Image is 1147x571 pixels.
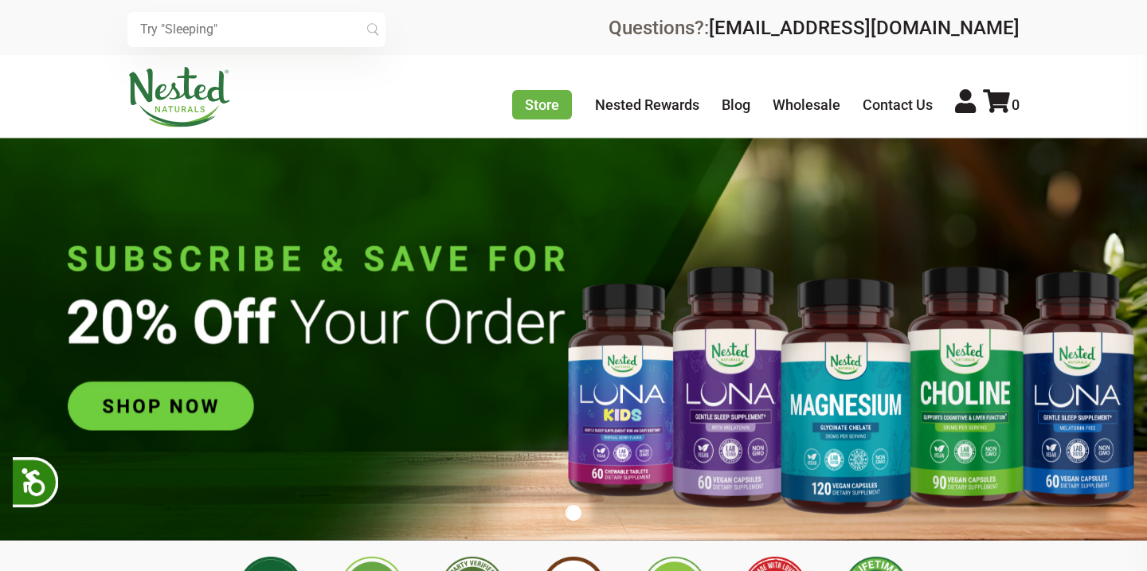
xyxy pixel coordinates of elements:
[127,12,386,47] input: Try "Sleeping"
[609,18,1020,37] div: Questions?:
[566,505,581,521] button: 1 of 1
[983,96,1020,113] a: 0
[863,96,933,113] a: Contact Us
[722,96,750,113] a: Blog
[512,90,572,119] a: Store
[709,17,1020,39] a: [EMAIL_ADDRESS][DOMAIN_NAME]
[127,67,231,127] img: Nested Naturals
[773,96,840,113] a: Wholesale
[595,96,699,113] a: Nested Rewards
[1012,96,1020,113] span: 0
